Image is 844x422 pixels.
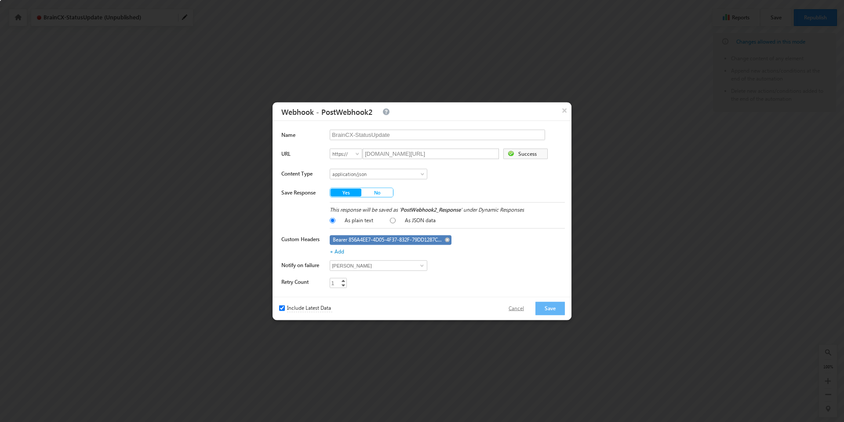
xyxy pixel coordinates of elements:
a: application/json [330,169,427,179]
button: Save [535,301,565,315]
div: Retry Count [281,278,323,290]
span: Webhook - PostWebhook2 [281,106,372,117]
label: Include Latest Data [287,304,332,312]
label: As JSON data [403,216,436,224]
input: Enter Webhook name [330,129,545,140]
div: 1 [330,278,336,288]
div: Save Response [281,188,323,201]
input: Type to Search [330,260,427,271]
span: https:// [330,150,361,158]
button: No [361,188,393,197]
button: Yes [330,188,362,197]
button: × [557,102,571,117]
div: Content Type [281,169,323,182]
span: Success [517,149,547,161]
span: Bearer 856A4EE7-4D05-4F37-832F-79DD1287CAE0 [333,235,443,243]
a: https:// [330,148,362,159]
a: + Add [330,248,344,254]
div: Notify on failure [281,261,323,273]
a: Increment [340,278,347,283]
a: Decrement [340,283,347,287]
span: PostWebhook2_Response [400,206,461,213]
div: Custom Headers [281,235,323,247]
span: application/json [330,170,417,178]
span: No [374,189,381,195]
a: Show All Items [415,261,426,270]
div: URL [281,150,323,162]
div: This response will be saved as ' ' under Dynamic Responses [330,205,565,213]
img: success.png [508,151,514,156]
div: Name [281,131,323,143]
label: As plain text [342,216,373,224]
button: Cancel [500,302,533,315]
